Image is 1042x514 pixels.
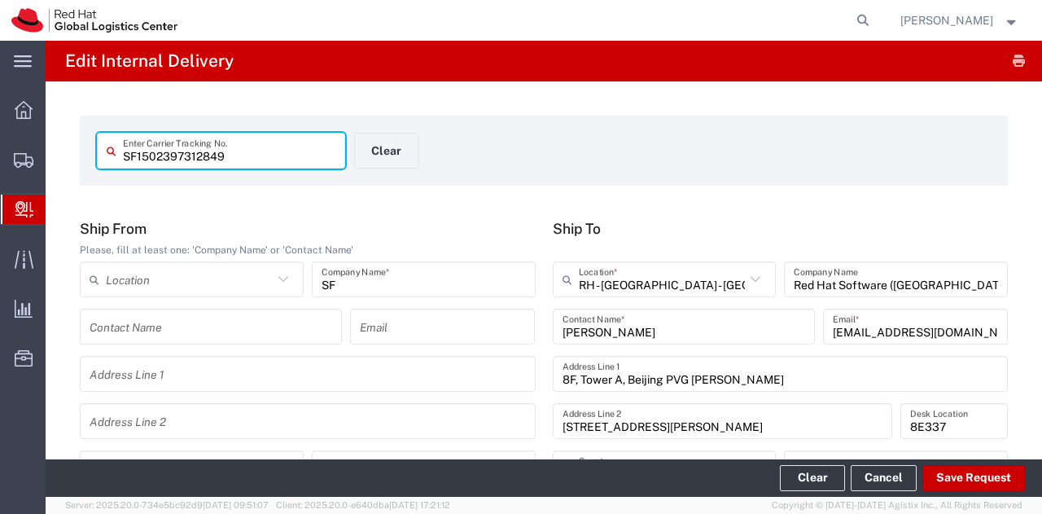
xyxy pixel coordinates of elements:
h4: Edit Internal Delivery [65,41,234,81]
span: [DATE] 09:51:07 [203,500,269,510]
button: Save Request [922,465,1025,491]
span: Server: 2025.20.0-734e5bc92d9 [65,500,269,510]
span: Copyright © [DATE]-[DATE] Agistix Inc., All Rights Reserved [772,499,1022,512]
h5: Ship To [553,220,1009,237]
span: [DATE] 17:21:12 [389,500,450,510]
div: Please, fill at least one: 'Company Name' or 'Contact Name' [80,243,536,257]
button: Clear [354,133,419,169]
a: Cancel [851,465,917,491]
span: Client: 2025.20.0-e640dba [276,500,450,510]
img: logo [11,8,177,33]
h5: Ship From [80,220,536,237]
button: Clear [780,465,845,491]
